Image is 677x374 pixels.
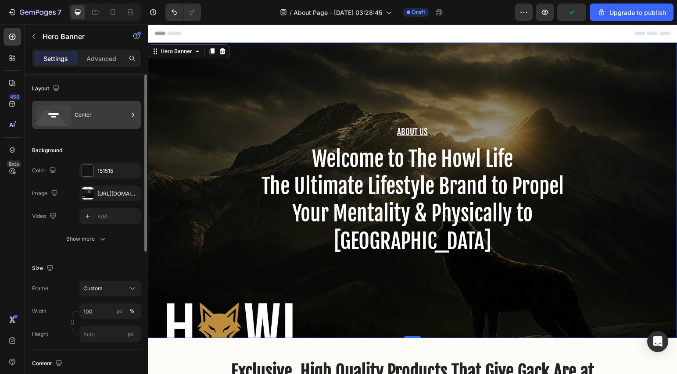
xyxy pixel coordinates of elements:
div: [URL][DOMAIN_NAME] [97,190,139,198]
p: Hero Banner [43,31,117,42]
span: Custom [83,285,103,292]
div: % [129,307,135,315]
div: Color [32,165,58,177]
div: Background [32,146,62,154]
button: px [127,306,137,317]
input: px [79,326,141,342]
div: Beta [7,160,21,167]
div: Undo/Redo [165,4,201,21]
button: Custom [79,281,141,296]
div: Image [32,188,60,199]
label: Frame [32,285,48,292]
div: Size [32,263,55,274]
p: Advanced [86,54,116,63]
div: Open Intercom Messenger [647,331,668,352]
label: Width [32,307,47,315]
div: Show more [66,235,107,243]
span: Draft [412,8,425,16]
span: About Page - [DATE] 03:28:45 [294,8,382,17]
div: Upgrade to publish [597,8,666,17]
p: 7 [57,7,61,18]
div: Add... [97,213,139,221]
div: px [117,307,123,315]
input: px% [79,303,141,319]
p: Settings [43,54,68,63]
button: 7 [4,4,65,21]
button: Show more [32,231,141,247]
div: Center [75,105,128,125]
div: 151515 [97,167,139,175]
div: Layout [32,83,61,95]
div: Video [32,210,58,222]
div: Content [32,358,64,370]
label: Height [32,330,48,338]
button: % [115,306,125,317]
iframe: Design area [148,25,677,374]
span: px [128,331,134,337]
button: Upgrade to publish [590,4,673,21]
div: 450 [8,93,21,100]
span: / [290,8,292,17]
